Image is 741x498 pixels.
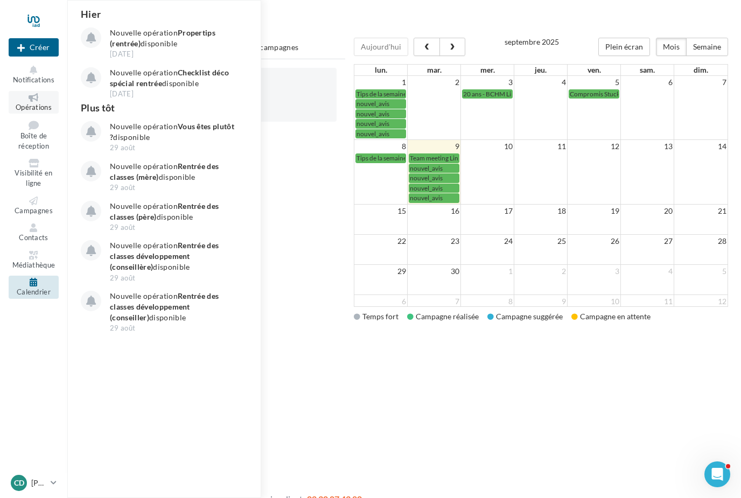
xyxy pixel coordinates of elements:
[354,140,408,153] td: 8
[355,129,407,138] a: nouvel_avis
[621,294,674,308] td: 11
[461,140,514,153] td: 10
[410,194,443,202] span: nouvel_avis
[568,294,621,308] td: 10
[621,65,674,75] th: sam.
[355,109,407,118] a: nouvel_avis
[151,74,275,115] div: Aucune opération marketing à venir n'a été trouvée
[568,140,621,153] td: 12
[514,204,568,218] td: 18
[461,234,514,248] td: 24
[408,65,461,75] th: mar.
[674,65,728,75] th: dim.
[354,76,408,89] td: 1
[410,154,505,162] span: Team meeting Linkedin 08092025
[9,91,59,114] a: Opérations
[487,311,563,322] div: Campagne suggérée
[354,65,408,75] th: lun.
[514,65,568,75] th: jeu.
[354,234,408,248] td: 22
[461,65,514,75] th: mer.
[16,103,52,111] span: Opérations
[514,76,568,89] td: 4
[674,264,728,278] td: 5
[17,287,51,296] span: Calendrier
[12,261,55,269] span: Médiathèque
[621,76,674,89] td: 6
[674,140,728,153] td: 14
[621,264,674,278] td: 4
[461,264,514,278] td: 1
[568,65,621,75] th: ven.
[354,294,408,308] td: 6
[674,204,728,218] td: 21
[570,90,659,98] span: Compromis Stuckange Linkedin
[9,249,59,272] a: Médiathèque
[656,38,687,56] button: Mois
[19,233,48,242] span: Contacts
[355,99,407,108] a: nouvel_avis
[408,140,461,153] td: 9
[674,234,728,248] td: 28
[355,119,407,128] a: nouvel_avis
[354,264,408,278] td: 29
[514,140,568,153] td: 11
[514,294,568,308] td: 9
[407,311,479,322] div: Campagne réalisée
[463,90,530,98] span: 20 ans - BCHM Linkedin
[15,169,52,188] span: Visibilité en ligne
[13,75,54,84] span: Notifications
[409,173,459,183] a: nouvel_avis
[409,164,459,173] a: nouvel_avis
[9,157,59,190] a: Visibilité en ligne
[514,264,568,278] td: 2
[356,110,389,118] span: nouvel_avis
[355,89,407,99] a: Tips de la semaine - Ancien ou neuf - Linkedin
[356,90,482,98] span: Tips de la semaine - Ancien ou neuf - Linkedin
[461,294,514,308] td: 8
[686,38,728,56] button: Semaine
[461,204,514,218] td: 17
[9,221,59,244] a: Contacts
[354,204,408,218] td: 15
[409,184,459,193] a: nouvel_avis
[568,204,621,218] td: 19
[408,76,461,89] td: 2
[571,311,651,322] div: Campagne en attente
[505,38,559,46] h2: septembre 2025
[621,204,674,218] td: 20
[598,38,650,56] button: Plein écran
[408,294,461,308] td: 7
[462,89,513,99] a: 20 ans - BCHM Linkedin
[9,194,59,218] a: Campagnes
[9,118,59,152] a: Boîte de réception
[9,276,59,299] a: Calendrier
[409,193,459,202] a: nouvel_avis
[15,206,53,215] span: Campagnes
[356,130,389,138] span: nouvel_avis
[356,120,389,128] span: nouvel_avis
[18,132,49,151] span: Boîte de réception
[31,478,46,488] p: [PERSON_NAME]
[674,76,728,89] td: 7
[9,38,59,57] div: Nouvelle campagne
[461,76,514,89] td: 3
[408,234,461,248] td: 23
[569,89,619,99] a: Compromis Stuckange Linkedin
[568,76,621,89] td: 5
[408,204,461,218] td: 16
[356,100,389,108] span: nouvel_avis
[356,154,454,162] span: Tips de la semaine rentrée Linkedin
[568,264,621,278] td: 3
[621,234,674,248] td: 27
[621,140,674,153] td: 13
[9,473,59,493] a: Cd [PERSON_NAME]
[14,478,24,488] span: Cd
[408,264,461,278] td: 30
[354,311,399,322] div: Temps fort
[355,153,407,163] a: Tips de la semaine rentrée Linkedin
[409,153,459,163] a: Team meeting Linkedin 08092025
[568,234,621,248] td: 26
[674,294,728,308] td: 12
[410,184,443,192] span: nouvel_avis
